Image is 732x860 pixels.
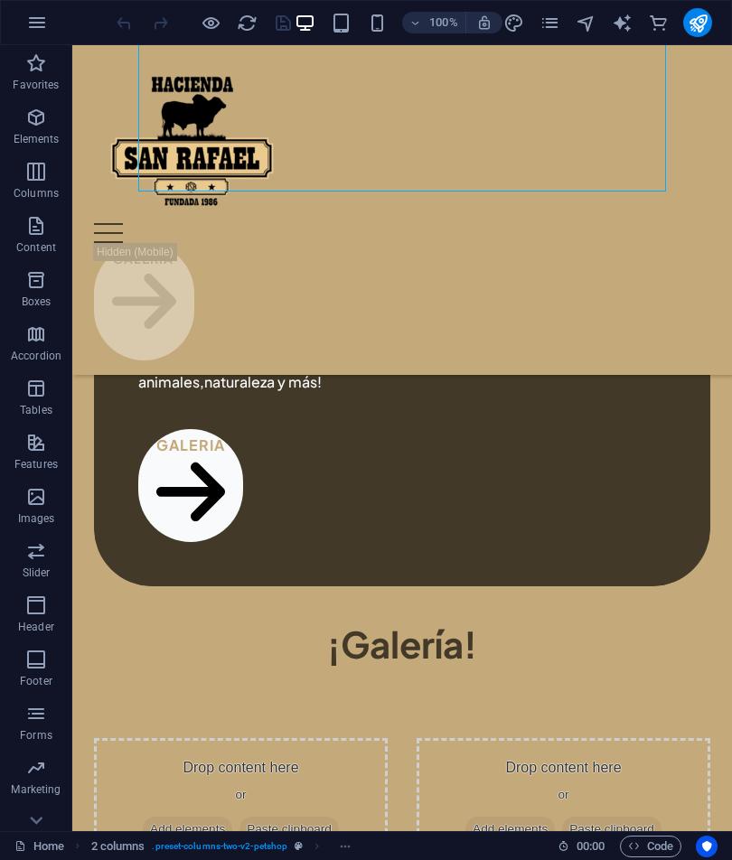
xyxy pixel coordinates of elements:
[236,12,258,33] button: reload
[558,836,605,857] h6: Session time
[22,693,315,821] div: Drop content here
[14,457,58,472] p: Features
[696,836,718,857] button: Usercentrics
[576,13,596,33] i: Navigator
[620,836,681,857] button: Code
[611,12,633,33] button: text_generator
[393,771,483,797] span: Add elements
[688,13,709,33] i: Publish
[295,841,303,851] i: This element is a customizable preset
[647,12,669,33] button: commerce
[152,836,287,857] span: . preset-columns-two-v2-petshop
[13,78,59,92] p: Favorites
[540,13,560,33] i: Pages (Ctrl+Alt+S)
[18,620,54,634] p: Header
[490,771,589,797] span: Paste clipboard
[16,240,56,255] p: Content
[402,12,466,33] button: 100%
[683,8,712,37] button: publish
[22,198,122,315] a: Galeria
[11,782,61,797] p: Marketing
[429,12,458,33] h6: 100%
[11,349,61,363] p: Accordion
[18,511,55,526] p: Images
[14,836,64,857] a: Click to cancel selection. Double-click to open Pages
[91,836,145,857] span: Click to select. Double-click to edit
[20,728,52,743] p: Forms
[628,836,673,857] span: Code
[612,13,633,33] i: AI Writer
[344,693,638,821] div: Drop content here
[22,294,52,309] p: Boxes
[476,14,493,31] i: On resize automatically adjust zoom level to fit chosen device.
[539,12,560,33] button: pages
[14,186,59,201] p: Columns
[14,132,60,146] p: Elements
[91,836,361,857] nav: breadcrumb
[575,12,596,33] button: navigator
[577,836,605,857] span: 00 00
[20,674,52,688] p: Footer
[20,403,52,417] p: Tables
[648,13,669,33] i: Commerce
[70,771,160,797] span: Add elements
[167,771,267,797] span: Paste clipboard
[200,12,221,33] button: Click here to leave preview mode and continue editing
[23,566,51,580] p: Slider
[502,12,524,33] button: design
[589,839,592,853] span: :
[237,13,258,33] i: Reload page
[503,13,524,33] i: Design (Ctrl+Alt+Y)
[66,384,171,497] a: galeria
